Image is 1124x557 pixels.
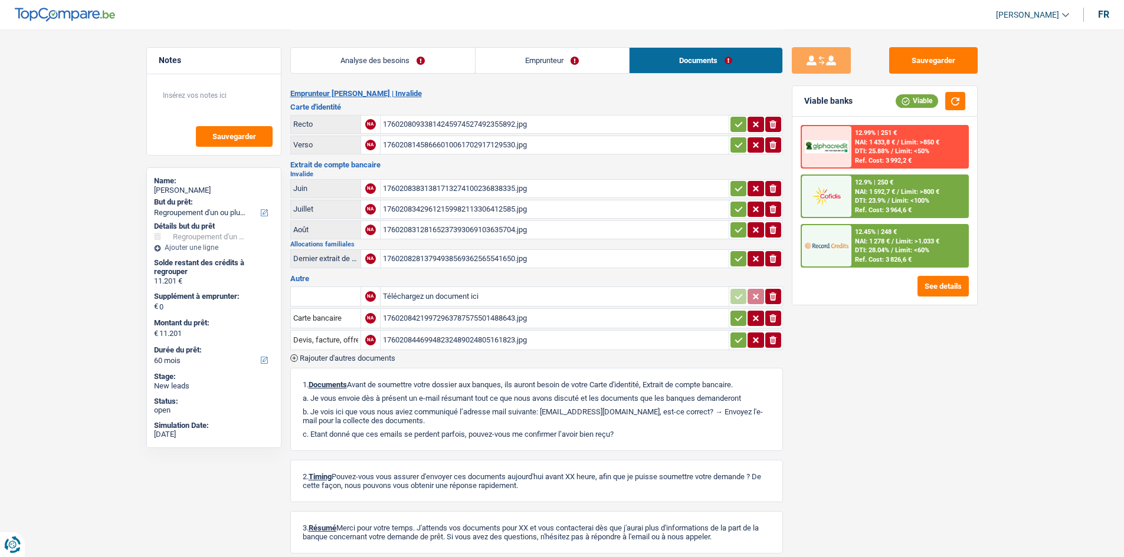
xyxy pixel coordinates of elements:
[805,140,848,154] img: AlphaCredit
[805,235,848,256] img: Record Credits
[383,250,726,268] div: 17602082813794938569362565541650.jpg
[154,276,274,286] div: 11.201 €
[892,238,894,245] span: /
[154,318,271,328] label: Montant du prêt:
[855,197,886,205] span: DTI: 23.9%
[154,222,274,231] div: Détails but du prêt
[896,238,939,245] span: Limit: >1.033 €
[365,140,376,150] div: NA
[855,206,912,214] div: Ref. Cost: 3 964,6 €
[901,139,939,146] span: Limit: >850 €
[154,186,274,195] div: [PERSON_NAME]
[855,139,895,146] span: NAI: 1 433,8 €
[855,179,893,186] div: 12.9% | 250 €
[889,47,978,74] button: Sauvegarder
[895,147,929,155] span: Limit: <50%
[383,200,726,218] div: 17602083429612159982113306412585.jpg
[309,472,332,481] span: Timing
[383,116,726,133] div: 17602080933814245974527492355892.jpg
[365,183,376,194] div: NA
[154,345,271,355] label: Durée du prêt:
[383,331,726,349] div: 17602084469948232489024805161823.jpg
[887,197,890,205] span: /
[212,133,256,140] span: Sauvegarder
[855,147,889,155] span: DTI: 25.88%
[293,120,358,128] div: Recto
[303,394,771,403] p: a. Je vous envoie dès à présent un e-mail résumant tout ce que nous avons discuté et les doc...
[383,221,726,239] div: 17602083128165237393069103635704.jpg
[476,48,629,73] a: Emprunteur
[154,329,158,338] span: €
[154,176,274,186] div: Name:
[303,407,771,425] p: b. Je vois ici que vous nous aviez communiqué l’adresse mail suivante: [EMAIL_ADDRESS][DOMAIN_NA...
[987,5,1069,25] a: [PERSON_NAME]
[15,8,115,22] img: TopCompare Logo
[1098,9,1109,20] div: fr
[154,397,274,406] div: Status:
[290,275,783,282] h3: Autre
[290,354,395,362] button: Rajouter d'autres documents
[805,185,848,207] img: Cofidis
[290,171,783,177] h2: Invalide
[303,380,771,389] p: 1. Avant de soumettre votre dossier aux banques, ils auront besoin de votre Carte d'identité, Ext...
[154,406,274,415] div: open
[154,421,274,430] div: Simulation Date:
[290,241,783,248] h2: Allocations familiales
[303,472,771,490] p: 2. Pouvez-vous vous assurer d'envoyer ces documents aujourd'hui avant XX heure, afin que je puiss...
[383,309,726,327] div: 17602084219972963787575501488643.jpg
[901,188,939,196] span: Limit: >800 €
[917,276,969,296] button: See details
[630,48,782,73] a: Documents
[309,380,347,389] span: Documents
[154,372,274,381] div: Stage:
[293,184,358,193] div: Juin
[154,381,274,391] div: New leads
[365,225,376,235] div: NA
[159,55,269,65] h5: Notes
[996,10,1059,20] span: [PERSON_NAME]
[383,136,726,154] div: 17602081458666010061702917129530.jpg
[804,96,853,106] div: Viable banks
[855,157,912,164] div: Ref. Cost: 3 992,2 €
[855,256,912,263] div: Ref. Cost: 3 826,6 €
[300,354,395,362] span: Rajouter d'autres documents
[293,205,358,213] div: Juillet
[365,335,376,345] div: NA
[291,48,475,73] a: Analyse des besoins
[290,89,783,98] h2: Emprunteur [PERSON_NAME] | Invalide
[290,103,783,111] h3: Carte d'identité
[293,254,358,263] div: Dernier extrait de compte pour vos allocations familiales
[365,204,376,215] div: NA
[196,126,273,147] button: Sauvegarder
[293,140,358,149] div: Verso
[365,253,376,264] div: NA
[293,225,358,234] div: Août
[897,188,899,196] span: /
[855,129,897,137] div: 12.99% | 251 €
[855,228,897,236] div: 12.45% | 248 €
[855,246,889,254] span: DTI: 28.04%
[303,523,771,541] p: 3. Merci pour votre temps. J'attends vos documents pour XX et vous contacterai dès que j'aurai p...
[383,180,726,197] div: 17602083831381713274100236838335.jpg
[891,147,893,155] span: /
[895,246,929,254] span: Limit: <60%
[290,161,783,169] h3: Extrait de compte bancaire
[154,258,274,276] div: Solde restant des crédits à regrouper
[897,139,899,146] span: /
[891,246,893,254] span: /
[365,291,376,302] div: NA
[154,243,274,252] div: Ajouter une ligne
[855,188,895,196] span: NAI: 1 592,7 €
[892,197,929,205] span: Limit: <100%
[896,94,938,107] div: Viable
[303,430,771,439] p: c. Etant donné que ces emails se perdent parfois, pouvez-vous me confirmer l’avoir bien reçu?
[855,238,890,245] span: NAI: 1 278 €
[154,302,158,311] span: €
[365,119,376,130] div: NA
[154,292,271,301] label: Supplément à emprunter:
[309,523,336,532] span: Résumé
[154,197,271,207] label: But du prêt:
[154,430,274,439] div: [DATE]
[365,313,376,324] div: NA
